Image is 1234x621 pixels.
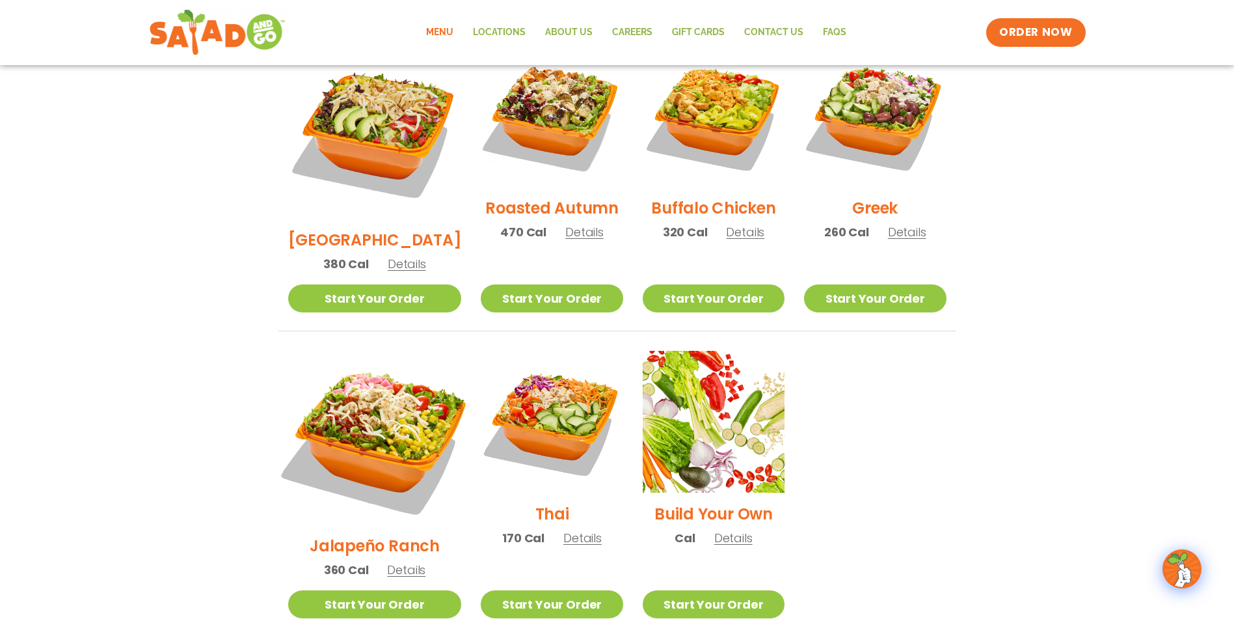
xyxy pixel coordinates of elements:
[288,228,462,251] h2: [GEOGRAPHIC_DATA]
[481,284,623,312] a: Start Your Order
[651,197,775,219] h2: Buffalo Chicken
[804,45,946,187] img: Product photo for Greek Salad
[662,18,734,48] a: GIFT CARDS
[602,18,662,48] a: Careers
[663,223,708,241] span: 320 Cal
[416,18,856,48] nav: Menu
[485,197,619,219] h2: Roasted Autumn
[1164,551,1200,587] img: wpChatIcon
[999,25,1072,40] span: ORDER NOW
[563,530,602,546] span: Details
[535,18,602,48] a: About Us
[643,351,785,493] img: Product photo for Build Your Own
[643,45,785,187] img: Product photo for Buffalo Chicken Salad
[675,529,695,547] span: Cal
[149,7,286,59] img: new-SAG-logo-768×292
[824,223,869,241] span: 260 Cal
[986,18,1085,47] a: ORDER NOW
[500,223,546,241] span: 470 Cal
[714,530,753,546] span: Details
[310,534,440,557] h2: Jalapeño Ranch
[643,284,785,312] a: Start Your Order
[502,529,544,547] span: 170 Cal
[481,590,623,618] a: Start Your Order
[324,561,369,579] span: 360 Cal
[481,351,623,493] img: Product photo for Thai Salad
[416,18,463,48] a: Menu
[388,256,426,272] span: Details
[734,18,813,48] a: Contact Us
[643,590,785,618] a: Start Your Order
[726,224,764,240] span: Details
[288,45,462,219] img: Product photo for BBQ Ranch Salad
[288,590,462,618] a: Start Your Order
[813,18,856,48] a: FAQs
[387,562,425,578] span: Details
[288,284,462,312] a: Start Your Order
[481,45,623,187] img: Product photo for Roasted Autumn Salad
[565,224,604,240] span: Details
[654,503,773,525] h2: Build Your Own
[888,224,926,240] span: Details
[463,18,535,48] a: Locations
[273,336,476,540] img: Product photo for Jalapeño Ranch Salad
[852,197,898,219] h2: Greek
[323,255,369,273] span: 380 Cal
[804,284,946,312] a: Start Your Order
[535,503,569,525] h2: Thai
